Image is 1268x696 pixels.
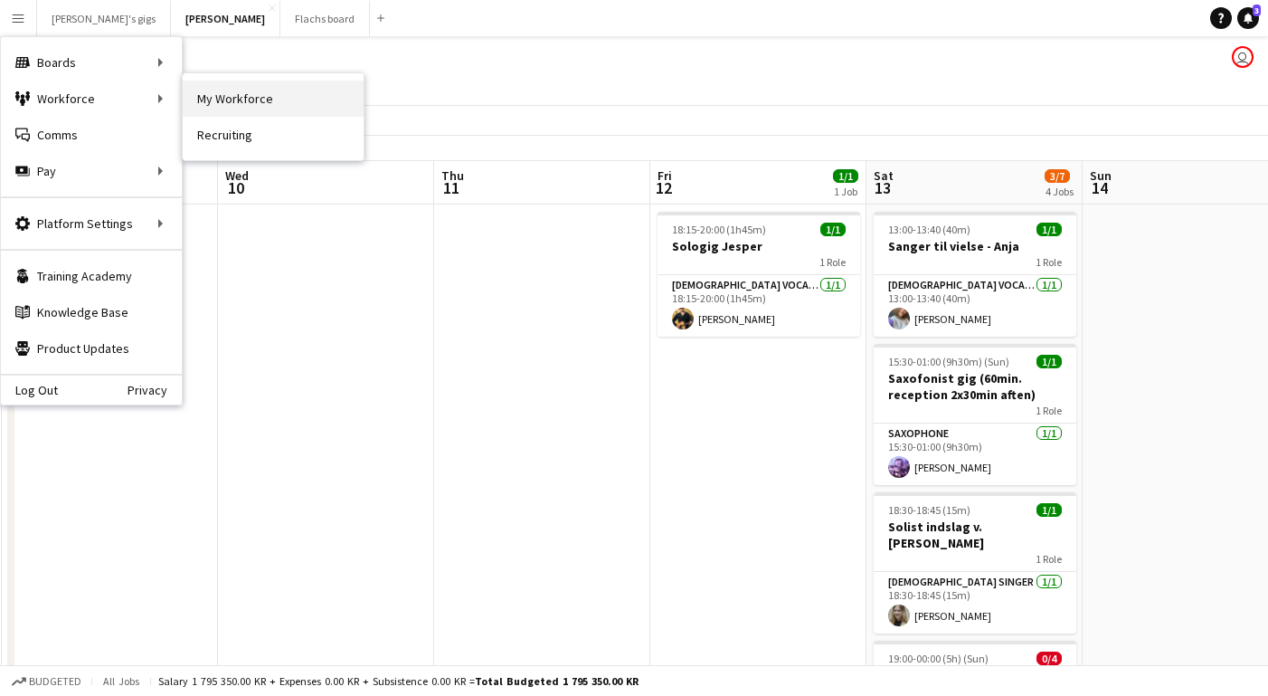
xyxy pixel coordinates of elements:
span: 1 Role [1036,404,1062,417]
span: 14 [1087,177,1112,198]
span: 15:30-01:00 (9h30m) (Sun) [888,355,1009,368]
a: Log Out [1,383,58,397]
h3: Saxofonist gig (60min. reception 2x30min aften) [874,370,1076,403]
app-job-card: 13:00-13:40 (40m)1/1Sanger til vielse - Anja1 Role[DEMOGRAPHIC_DATA] Vocal + Piano1/113:00-13:40 ... [874,212,1076,337]
app-user-avatar: Asger Søgaard Hajslund [1232,46,1254,68]
span: 18:30-18:45 (15m) [888,503,970,517]
span: Budgeted [29,675,81,688]
h3: Sologig Jesper [658,238,860,254]
span: Total Budgeted 1 795 350.00 KR [475,674,639,688]
button: Flachs board [280,1,370,36]
a: 3 [1237,7,1259,29]
div: Boards [1,44,182,81]
a: Training Academy [1,258,182,294]
span: 3 [1253,5,1261,16]
a: Product Updates [1,330,182,367]
span: 19:00-00:00 (5h) (Sun) [888,652,989,665]
a: Recruiting [183,117,364,153]
span: 13:00-13:40 (40m) [888,223,970,236]
div: 1 Job [834,185,857,198]
a: My Workforce [183,81,364,117]
button: [PERSON_NAME]'s gigs [37,1,171,36]
span: 1/1 [1036,503,1062,517]
app-card-role: [DEMOGRAPHIC_DATA] Vocal + Piano1/113:00-13:40 (40m)[PERSON_NAME] [874,275,1076,337]
a: Privacy [128,383,182,397]
span: All jobs [99,674,143,688]
div: Platform Settings [1,205,182,242]
span: 1/1 [820,223,846,236]
span: Sun [1090,167,1112,184]
div: Pay [1,153,182,189]
app-card-role: [DEMOGRAPHIC_DATA] Singer1/118:30-18:45 (15m)[PERSON_NAME] [874,572,1076,634]
a: Comms [1,117,182,153]
app-job-card: 18:30-18:45 (15m)1/1Solist indslag v. [PERSON_NAME]1 Role[DEMOGRAPHIC_DATA] Singer1/118:30-18:45 ... [874,492,1076,634]
span: 1/1 [1036,223,1062,236]
app-job-card: 15:30-01:00 (9h30m) (Sun)1/1Saxofonist gig (60min. reception 2x30min aften)1 RoleSaxophone1/115:3... [874,344,1076,485]
div: Workforce [1,81,182,117]
span: 3/7 [1045,169,1070,183]
span: Thu [441,167,464,184]
div: 4 Jobs [1046,185,1074,198]
span: Wed [225,167,249,184]
span: 0/4 [1036,652,1062,665]
a: Knowledge Base [1,294,182,330]
span: 13 [871,177,894,198]
span: 1 Role [1036,552,1062,566]
span: 10 [222,177,249,198]
app-card-role: Saxophone1/115:30-01:00 (9h30m)[PERSON_NAME] [874,424,1076,485]
span: 18:15-20:00 (1h45m) [672,223,766,236]
span: Fri [658,167,672,184]
button: [PERSON_NAME] [171,1,280,36]
button: Budgeted [9,672,84,691]
app-card-role: [DEMOGRAPHIC_DATA] Vocal + Guitar1/118:15-20:00 (1h45m)[PERSON_NAME] [658,275,860,337]
span: 1/1 [1036,355,1062,368]
span: 12 [655,177,672,198]
h3: Sanger til vielse - Anja [874,238,1076,254]
div: Salary 1 795 350.00 KR + Expenses 0.00 KR + Subsistence 0.00 KR = [158,674,639,688]
span: 1 Role [1036,255,1062,269]
app-job-card: 18:15-20:00 (1h45m)1/1Sologig Jesper1 Role[DEMOGRAPHIC_DATA] Vocal + Guitar1/118:15-20:00 (1h45m)... [658,212,860,337]
span: 1/1 [833,169,858,183]
h3: Solist indslag v. [PERSON_NAME] [874,519,1076,551]
span: Sat [874,167,894,184]
span: 11 [439,177,464,198]
span: 1 Role [819,255,846,269]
